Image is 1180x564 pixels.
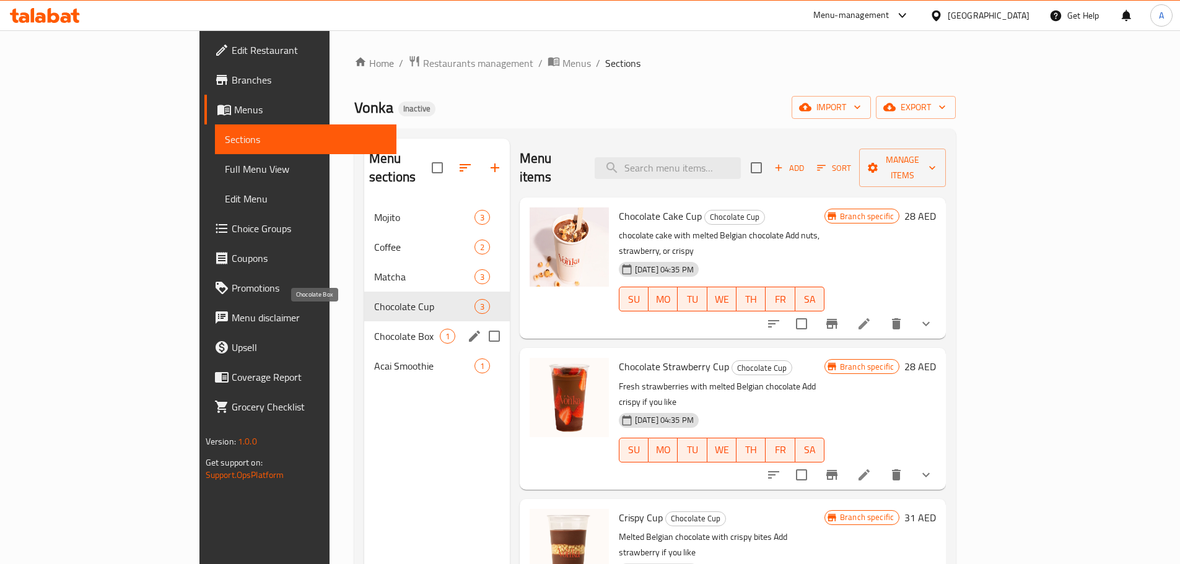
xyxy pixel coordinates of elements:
[232,72,387,87] span: Branches
[732,360,792,375] div: Chocolate Cup
[520,149,580,186] h2: Menu items
[869,152,936,183] span: Manage items
[530,358,609,437] img: Chocolate Strawberry Cup
[374,269,474,284] div: Matcha
[800,290,819,308] span: SA
[480,153,510,183] button: Add section
[814,158,854,178] button: Sort
[732,361,792,375] span: Chocolate Cup
[678,438,707,462] button: TU
[624,441,644,459] span: SU
[771,290,790,308] span: FR
[736,287,766,311] button: TH
[886,100,946,115] span: export
[736,438,766,462] button: TH
[795,287,824,311] button: SA
[813,8,889,23] div: Menu-management
[876,96,956,119] button: export
[206,454,263,471] span: Get support on:
[475,212,489,223] span: 3
[364,321,510,351] div: Chocolate Box1edit
[474,210,490,225] div: items
[225,162,387,176] span: Full Menu View
[215,154,396,184] a: Full Menu View
[789,462,815,488] span: Select to update
[904,509,936,526] h6: 31 AED
[374,299,474,314] span: Chocolate Cup
[666,511,725,526] span: Chocolate Cup
[475,241,489,253] span: 2
[398,103,435,114] span: Inactive
[204,214,396,243] a: Choice Groups
[364,197,510,386] nav: Menu sections
[204,95,396,124] a: Menus
[792,96,871,119] button: import
[232,370,387,384] span: Coverage Report
[630,264,699,275] span: [DATE] 04:35 PM
[423,56,533,71] span: Restaurants management
[881,309,911,339] button: delete
[772,161,806,175] span: Add
[232,221,387,236] span: Choice Groups
[474,269,490,284] div: items
[683,290,702,308] span: TU
[364,202,510,232] div: Mojito3
[919,316,933,331] svg: Show Choices
[215,184,396,214] a: Edit Menu
[474,358,490,373] div: items
[215,124,396,154] a: Sections
[232,310,387,325] span: Menu disclaimer
[465,327,484,345] button: edit
[619,207,702,225] span: Chocolate Cake Cup
[605,56,640,71] span: Sections
[204,65,396,95] a: Branches
[204,243,396,273] a: Coupons
[475,301,489,313] span: 3
[759,309,789,339] button: sort-choices
[857,467,872,482] a: Edit menu item
[232,43,387,58] span: Edit Restaurant
[712,290,732,308] span: WE
[766,438,795,462] button: FR
[232,280,387,295] span: Promotions
[707,438,736,462] button: WE
[769,158,809,178] span: Add item
[789,311,815,337] span: Select to update
[204,303,396,332] a: Menu disclaimer
[364,292,510,321] div: Chocolate Cup3
[665,511,726,526] div: Chocolate Cup
[835,511,899,523] span: Branch specific
[440,329,455,344] div: items
[204,362,396,392] a: Coverage Report
[475,360,489,372] span: 1
[766,287,795,311] button: FR
[596,56,600,71] li: /
[562,56,591,71] span: Menus
[904,207,936,225] h6: 28 AED
[881,460,911,490] button: delete
[649,287,678,311] button: MO
[712,441,732,459] span: WE
[450,153,480,183] span: Sort sections
[408,55,533,71] a: Restaurants management
[948,9,1029,22] div: [GEOGRAPHIC_DATA]
[771,441,790,459] span: FR
[857,316,872,331] a: Edit menu item
[204,35,396,65] a: Edit Restaurant
[704,210,765,225] div: Chocolate Cup
[800,441,819,459] span: SA
[653,290,673,308] span: MO
[769,158,809,178] button: Add
[619,357,729,376] span: Chocolate Strawberry Cup
[232,399,387,414] span: Grocery Checklist
[707,287,736,311] button: WE
[619,529,824,560] p: Melted Belgian chocolate with crispy bites Add strawberry if you like
[204,392,396,422] a: Grocery Checklist
[817,161,851,175] span: Sort
[238,433,257,449] span: 1.0.0
[530,207,609,287] img: Chocolate Cake Cup
[474,299,490,314] div: items
[911,460,941,490] button: show more
[538,56,543,71] li: /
